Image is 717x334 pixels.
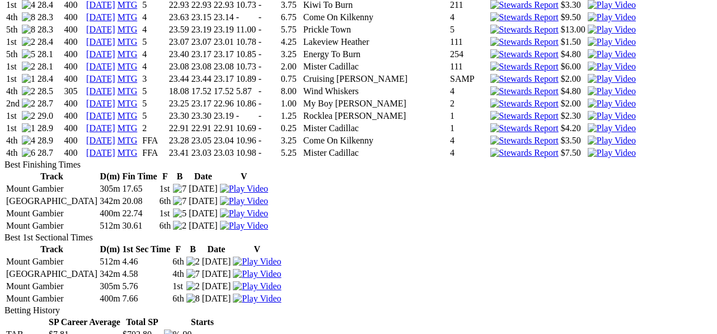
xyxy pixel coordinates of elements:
th: F [172,244,184,255]
a: View replay [588,136,636,145]
div: Best Finishing Times [4,160,713,170]
td: 4 [142,61,167,72]
td: 23.28 [168,135,190,146]
img: Stewards Report [490,86,559,96]
td: $7.50 [560,147,586,159]
th: V [219,171,269,182]
td: 10.86 [236,98,257,109]
td: 22.91 [168,123,190,134]
td: 1st [6,73,20,85]
td: Mister Cadillac [303,61,448,72]
td: Come On Kilkenny [303,135,448,146]
a: View replay [588,37,636,47]
a: View replay [220,184,268,193]
th: 1st Sec Time [122,244,171,255]
td: 5.87 [236,86,257,97]
a: View replay [220,208,268,218]
td: 23.07 [168,36,190,48]
td: 1st [159,208,171,219]
td: 23.40 [168,49,190,60]
th: F [159,171,171,182]
td: 28.9 [37,135,63,146]
td: $4.20 [560,123,586,134]
a: [DATE] [86,123,115,133]
td: 22.91 [213,123,235,134]
a: MTG [118,123,138,133]
td: Mount Gambier [6,208,98,219]
td: Mount Gambier [6,183,98,194]
td: 23.63 [168,12,190,23]
img: Play Video [588,74,636,84]
td: 28.1 [37,61,63,72]
td: 4th [6,86,20,97]
td: 23.44 [168,73,190,85]
a: View replay [588,49,636,59]
td: Mister Cadillac [303,147,448,159]
img: Play Video [588,123,636,133]
img: 5 [22,49,35,59]
img: Play Video [233,257,281,267]
img: Stewards Report [490,12,559,22]
td: - [258,135,279,146]
a: [DATE] [86,86,115,96]
img: Stewards Report [490,62,559,72]
td: Rocklea [PERSON_NAME] [303,110,448,122]
td: - [258,61,279,72]
td: 1st [159,183,171,194]
a: MTG [118,25,138,34]
td: 23.59 [168,24,190,35]
th: Date [201,244,232,255]
td: 400 [64,110,85,122]
td: 2 [449,98,489,109]
td: 10.98 [236,147,257,159]
td: $3.50 [560,135,586,146]
td: 23.30 [168,110,190,122]
td: Come On Kilkenny [303,12,448,23]
td: 4 [449,135,489,146]
td: 5 [142,98,167,109]
td: $2.00 [560,98,586,109]
td: - [258,12,279,23]
td: $4.80 [560,86,586,97]
td: FFA [142,147,167,159]
td: 23.44 [191,73,212,85]
td: 4.25 [280,36,302,48]
td: 0.75 [280,73,302,85]
td: Mister Cadillac [303,123,448,134]
a: MTG [118,148,138,157]
td: - [258,36,279,48]
img: Play Video [220,184,268,194]
td: 4th [6,135,20,146]
td: 3 [142,73,167,85]
td: 512m [99,220,120,231]
img: 2 [173,221,186,231]
td: 400 [64,98,85,109]
td: $6.00 [560,61,586,72]
td: 5th [6,24,20,35]
td: 400 [64,73,85,85]
td: [DATE] [188,196,218,207]
td: Energy To Burn [303,49,448,60]
th: Track [6,171,98,182]
td: 5th [6,49,20,60]
td: 23.17 [191,49,212,60]
td: 342m [99,196,120,207]
td: 23.01 [213,36,235,48]
img: Stewards Report [490,49,559,59]
td: 23.25 [168,98,190,109]
td: 28.4 [37,73,63,85]
img: 2 [22,86,35,96]
td: 23.17 [191,98,212,109]
td: - [258,24,279,35]
img: 8 [22,25,35,35]
td: 1 [449,123,489,134]
td: 23.19 [213,24,235,35]
td: 8.00 [280,86,302,97]
td: - [258,123,279,134]
td: 23.15 [191,12,212,23]
a: MTG [118,37,138,47]
img: Stewards Report [490,148,559,158]
td: 400 [64,61,85,72]
img: 5 [173,208,186,219]
td: 23.05 [191,135,212,146]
